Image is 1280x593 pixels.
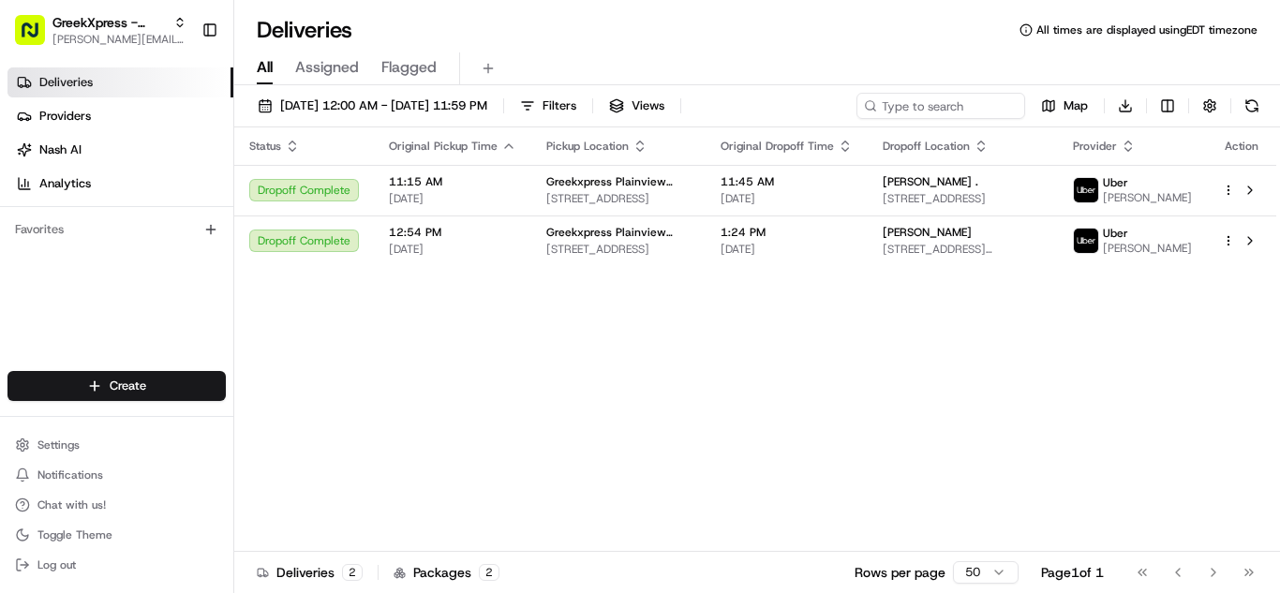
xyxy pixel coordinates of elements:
span: 11:45 AM [721,174,853,189]
span: [DATE] 12:00 AM - [DATE] 11:59 PM [280,97,487,114]
span: All [257,56,273,79]
button: Toggle Theme [7,522,226,548]
span: [DATE] [721,242,853,257]
div: Page 1 of 1 [1041,563,1104,582]
span: Settings [37,437,80,452]
div: Favorites [7,215,226,245]
span: Provider [1073,139,1117,154]
button: Refresh [1239,93,1265,119]
span: Map [1064,97,1088,114]
span: [STREET_ADDRESS] [546,242,691,257]
span: Notifications [37,467,103,482]
span: Providers [39,108,91,125]
a: Providers [7,101,233,131]
h1: Deliveries [257,15,352,45]
span: Create [110,378,146,394]
button: GreekXpress - Plainview[PERSON_NAME][EMAIL_ADDRESS][DOMAIN_NAME] [7,7,194,52]
button: Map [1033,93,1096,119]
div: 2 [342,564,363,581]
button: Notifications [7,462,226,488]
p: Rows per page [855,563,945,582]
button: Settings [7,432,226,458]
span: [PERSON_NAME] [883,225,972,240]
button: Create [7,371,226,401]
span: 11:15 AM [389,174,516,189]
button: Filters [512,93,585,119]
span: Status [249,139,281,154]
div: 2 [479,564,499,581]
span: Nash AI [39,141,82,158]
span: Analytics [39,175,91,192]
span: Flagged [381,56,437,79]
span: Dropoff Location [883,139,970,154]
a: Nash AI [7,135,233,165]
img: uber-new-logo.jpeg [1074,229,1098,253]
button: Views [601,93,673,119]
span: Log out [37,557,76,572]
span: Greekxpress Plainview Location [546,225,691,240]
span: Uber [1103,175,1128,190]
input: Type to search [856,93,1025,119]
button: Chat with us! [7,492,226,518]
span: Assigned [295,56,359,79]
img: uber-new-logo.jpeg [1074,178,1098,202]
button: GreekXpress - Plainview [52,13,166,32]
a: Deliveries [7,67,233,97]
span: [DATE] [721,191,853,206]
span: [STREET_ADDRESS][PERSON_NAME] [883,242,1043,257]
div: Action [1222,139,1261,154]
div: Packages [394,563,499,582]
span: Greekxpress Plainview Location [546,174,691,189]
span: 1:24 PM [721,225,853,240]
span: Original Dropoff Time [721,139,834,154]
button: [DATE] 12:00 AM - [DATE] 11:59 PM [249,93,496,119]
span: Original Pickup Time [389,139,498,154]
span: [STREET_ADDRESS] [546,191,691,206]
span: Pickup Location [546,139,629,154]
span: Chat with us! [37,497,106,512]
span: Toggle Theme [37,527,112,542]
button: [PERSON_NAME][EMAIL_ADDRESS][DOMAIN_NAME] [52,32,186,47]
span: Uber [1103,226,1128,241]
span: [PERSON_NAME] [1103,241,1192,256]
span: 12:54 PM [389,225,516,240]
div: Deliveries [257,563,363,582]
button: Log out [7,552,226,578]
span: Filters [543,97,576,114]
span: [PERSON_NAME] . [883,174,978,189]
span: [DATE] [389,191,516,206]
span: All times are displayed using EDT timezone [1036,22,1258,37]
span: [STREET_ADDRESS] [883,191,1043,206]
span: [DATE] [389,242,516,257]
span: [PERSON_NAME] [1103,190,1192,205]
span: Deliveries [39,74,93,91]
a: Analytics [7,169,233,199]
span: Views [632,97,664,114]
